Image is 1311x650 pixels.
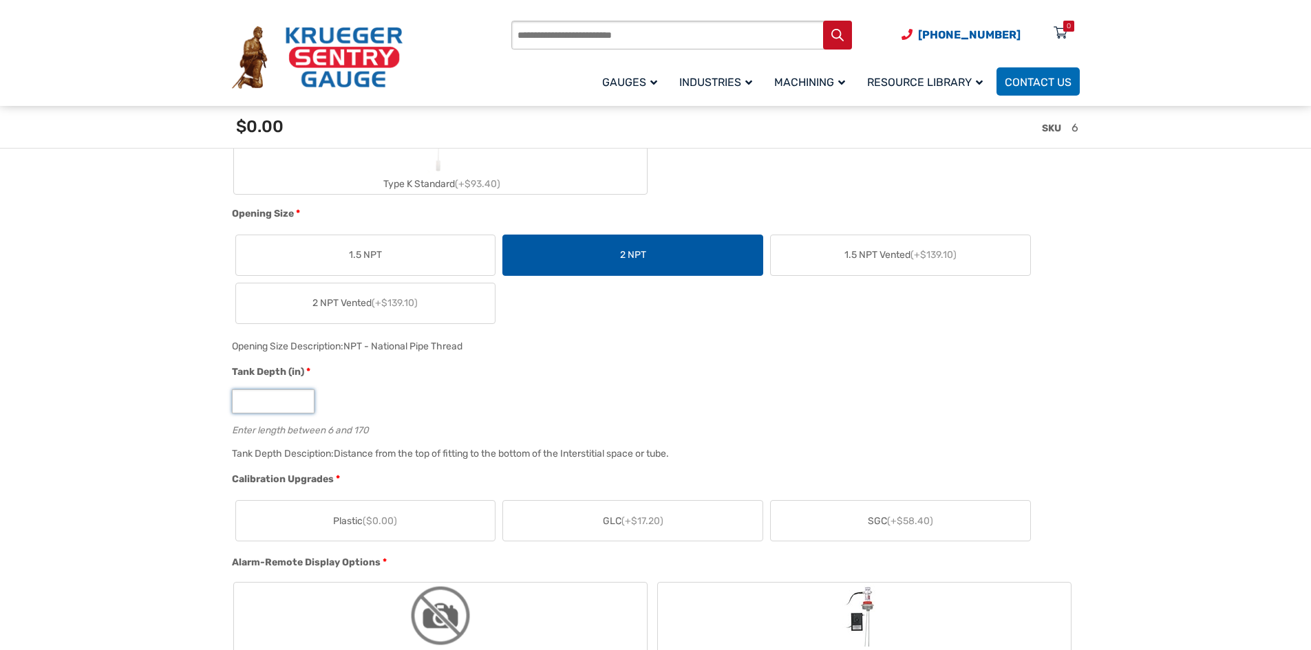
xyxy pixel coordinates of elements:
[312,296,418,310] span: 2 NPT Vented
[232,26,403,89] img: Krueger Sentry Gauge
[621,515,663,527] span: (+$17.20)
[343,340,462,352] div: NPT - National Pipe Thread
[1067,21,1071,32] div: 0
[859,65,996,98] a: Resource Library
[334,448,669,459] div: Distance from the top of fitting to the bottom of the Interstitial space or tube.
[232,208,294,219] span: Opening Size
[234,174,647,194] div: Type K Standard
[867,76,983,89] span: Resource Library
[766,65,859,98] a: Machining
[349,248,382,262] span: 1.5 NPT
[602,76,657,89] span: Gauges
[306,365,310,379] abbr: required
[902,26,1021,43] a: Phone Number (920) 434-8860
[232,366,304,378] span: Tank Depth (in)
[671,65,766,98] a: Industries
[996,67,1080,96] a: Contact Us
[1042,122,1061,134] span: SKU
[868,514,933,528] span: SGC
[296,206,300,221] abbr: required
[455,178,500,190] span: (+$93.40)
[910,249,957,261] span: (+$139.10)
[1072,121,1078,134] span: 6
[232,473,334,485] span: Calibration Upgrades
[594,65,671,98] a: Gauges
[333,514,397,528] span: Plastic
[363,515,397,527] span: ($0.00)
[232,448,334,459] span: Tank Depth Desciption:
[887,515,933,527] span: (+$58.40)
[679,76,752,89] span: Industries
[603,514,663,528] span: GLC
[232,556,381,568] span: Alarm-Remote Display Options
[774,76,845,89] span: Machining
[232,422,1073,435] div: Enter length between 6 and 170
[620,248,646,262] span: 2 NPT
[336,472,340,486] abbr: required
[372,297,418,309] span: (+$139.10)
[383,555,387,570] abbr: required
[1005,76,1072,89] span: Contact Us
[844,248,957,262] span: 1.5 NPT Vented
[232,340,343,352] span: Opening Size Description:
[918,28,1021,41] span: [PHONE_NUMBER]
